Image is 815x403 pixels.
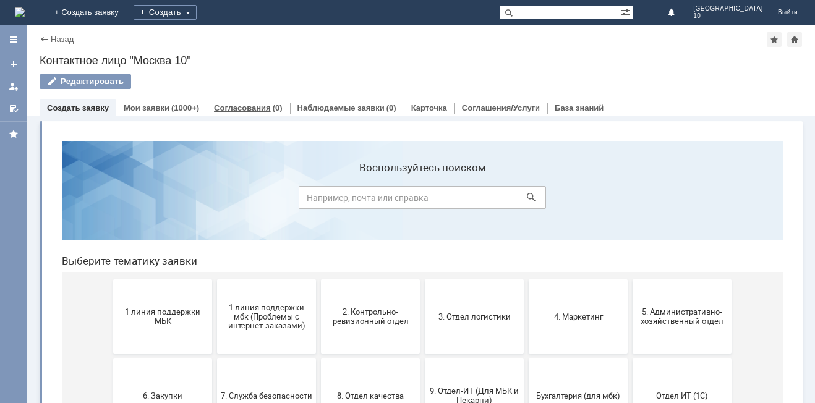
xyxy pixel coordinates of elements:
[51,35,74,44] a: Назад
[377,180,468,190] span: 3. Отдел логистики
[47,103,109,112] a: Создать заявку
[297,103,385,112] a: Наблюдаемые заявки
[273,176,364,195] span: 2. Контрольно-ревизионный отдел
[411,103,447,112] a: Карточка
[124,103,169,112] a: Мои заявки
[269,148,368,223] button: 2. Контрольно-ревизионный отдел
[581,148,680,223] button: 5. Административно-хозяйственный отдел
[373,227,472,302] button: 9. Отдел-ИТ (Для МБК и Пекарни)
[15,7,25,17] img: logo
[61,148,160,223] button: 1 линия поддержки МБК
[584,260,676,269] span: Отдел ИТ (1С)
[247,55,494,78] input: Например, почта или справка
[584,329,676,357] span: [PERSON_NAME]. Услуги ИТ для МБК (оформляет L1)
[373,148,472,223] button: 3. Отдел логистики
[61,227,160,302] button: 6. Закупки
[693,5,763,12] span: [GEOGRAPHIC_DATA]
[787,32,802,47] div: Сделать домашней страницей
[377,255,468,274] span: 9. Отдел-ИТ (Для МБК и Пекарни)
[4,99,23,119] a: Мои согласования
[767,32,782,47] div: Добавить в избранное
[386,103,396,112] div: (0)
[581,307,680,381] button: [PERSON_NAME]. Услуги ИТ для МБК (оформляет L1)
[477,307,576,381] button: Это соглашение не активно!
[555,103,604,112] a: База знаний
[10,124,731,136] header: Выберите тематику заявки
[273,260,364,269] span: 8. Отдел качества
[621,6,633,17] span: Расширенный поиск
[40,54,803,67] div: Контактное лицо "Москва 10"
[169,339,260,348] span: Отдел-ИТ (Офис)
[377,339,468,348] span: Франчайзинг
[247,30,494,43] label: Воспользуйтесь поиском
[61,307,160,381] button: Отдел-ИТ (Битрикс24 и CRM)
[373,307,472,381] button: Франчайзинг
[65,176,156,195] span: 1 линия поддержки МБК
[134,5,197,20] div: Создать
[693,12,763,20] span: 10
[273,103,283,112] div: (0)
[65,334,156,353] span: Отдел-ИТ (Битрикс24 и CRM)
[269,227,368,302] button: 8. Отдел качества
[480,260,572,269] span: Бухгалтерия (для мбк)
[480,180,572,190] span: 4. Маркетинг
[4,77,23,96] a: Мои заявки
[269,307,368,381] button: Финансовый отдел
[65,260,156,269] span: 6. Закупки
[4,54,23,74] a: Создать заявку
[584,176,676,195] span: 5. Административно-хозяйственный отдел
[165,148,264,223] button: 1 линия поддержки мбк (Проблемы с интернет-заказами)
[581,227,680,302] button: Отдел ИТ (1С)
[273,339,364,348] span: Финансовый отдел
[165,307,264,381] button: Отдел-ИТ (Офис)
[165,227,264,302] button: 7. Служба безопасности
[169,260,260,269] span: 7. Служба безопасности
[462,103,540,112] a: Соглашения/Услуги
[477,148,576,223] button: 4. Маркетинг
[169,171,260,199] span: 1 линия поддержки мбк (Проблемы с интернет-заказами)
[214,103,271,112] a: Согласования
[171,103,199,112] div: (1000+)
[15,7,25,17] a: Перейти на домашнюю страницу
[480,334,572,353] span: Это соглашение не активно!
[477,227,576,302] button: Бухгалтерия (для мбк)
